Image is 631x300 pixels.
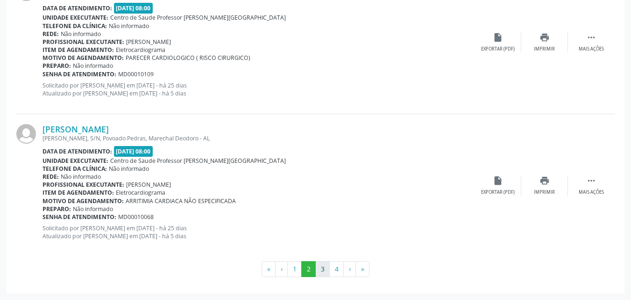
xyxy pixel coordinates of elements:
[126,54,250,62] span: PARECER CARDIOLOGICO ( RISCO CIRURGICO)
[118,70,154,78] span: MD00010109
[43,38,124,46] b: Profissional executante:
[61,30,101,38] span: Não informado
[43,205,71,213] b: Preparo:
[539,176,550,186] i: print
[43,14,108,22] b: Unidade executante:
[43,81,475,97] p: Solicitado por [PERSON_NAME] em [DATE] - há 25 dias Atualizado por [PERSON_NAME] em [DATE] - há 5...
[110,14,286,22] span: Centro de Saude Professor [PERSON_NAME][GEOGRAPHIC_DATA]
[534,46,555,52] div: Imprimir
[43,165,107,173] b: Telefone da clínica:
[43,70,116,78] b: Senha de atendimento:
[116,46,165,54] span: Eletrocardiograma
[43,62,71,70] b: Preparo:
[43,147,112,155] b: Data de atendimento:
[43,30,59,38] b: Rede:
[43,213,116,221] b: Senha de atendimento:
[126,38,171,46] span: [PERSON_NAME]
[16,124,36,144] img: img
[73,62,113,70] span: Não informado
[301,261,316,277] button: Go to page 2
[114,146,153,157] span: [DATE] 08:00
[43,157,108,165] b: Unidade executante:
[275,261,288,277] button: Go to previous page
[493,32,503,43] i: insert_drive_file
[579,189,604,196] div: Mais ações
[110,157,286,165] span: Centro de Saude Professor [PERSON_NAME][GEOGRAPHIC_DATA]
[586,32,596,43] i: 
[481,46,515,52] div: Exportar (PDF)
[481,189,515,196] div: Exportar (PDF)
[539,32,550,43] i: print
[109,22,149,30] span: Não informado
[43,4,112,12] b: Data de atendimento:
[586,176,596,186] i: 
[43,54,124,62] b: Motivo de agendamento:
[43,22,107,30] b: Telefone da clínica:
[43,224,475,240] p: Solicitado por [PERSON_NAME] em [DATE] - há 25 dias Atualizado por [PERSON_NAME] em [DATE] - há 5...
[315,261,330,277] button: Go to page 3
[118,213,154,221] span: MD00010068
[43,197,124,205] b: Motivo de agendamento:
[126,197,236,205] span: ARRITIMIA CARDIACA NÃO ESPECIFICADA
[73,205,113,213] span: Não informado
[343,261,356,277] button: Go to next page
[43,46,114,54] b: Item de agendamento:
[116,189,165,197] span: Eletrocardiograma
[329,261,344,277] button: Go to page 4
[126,181,171,189] span: [PERSON_NAME]
[43,124,109,134] a: [PERSON_NAME]
[262,261,276,277] button: Go to first page
[43,173,59,181] b: Rede:
[109,165,149,173] span: Não informado
[43,181,124,189] b: Profissional executante:
[16,261,615,277] ul: Pagination
[287,261,302,277] button: Go to page 1
[114,3,153,14] span: [DATE] 08:00
[43,134,475,142] div: [PERSON_NAME], S/N, Povoado Pedras, Marechal Deodoro - AL
[355,261,369,277] button: Go to last page
[61,173,101,181] span: Não informado
[534,189,555,196] div: Imprimir
[43,189,114,197] b: Item de agendamento:
[493,176,503,186] i: insert_drive_file
[579,46,604,52] div: Mais ações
